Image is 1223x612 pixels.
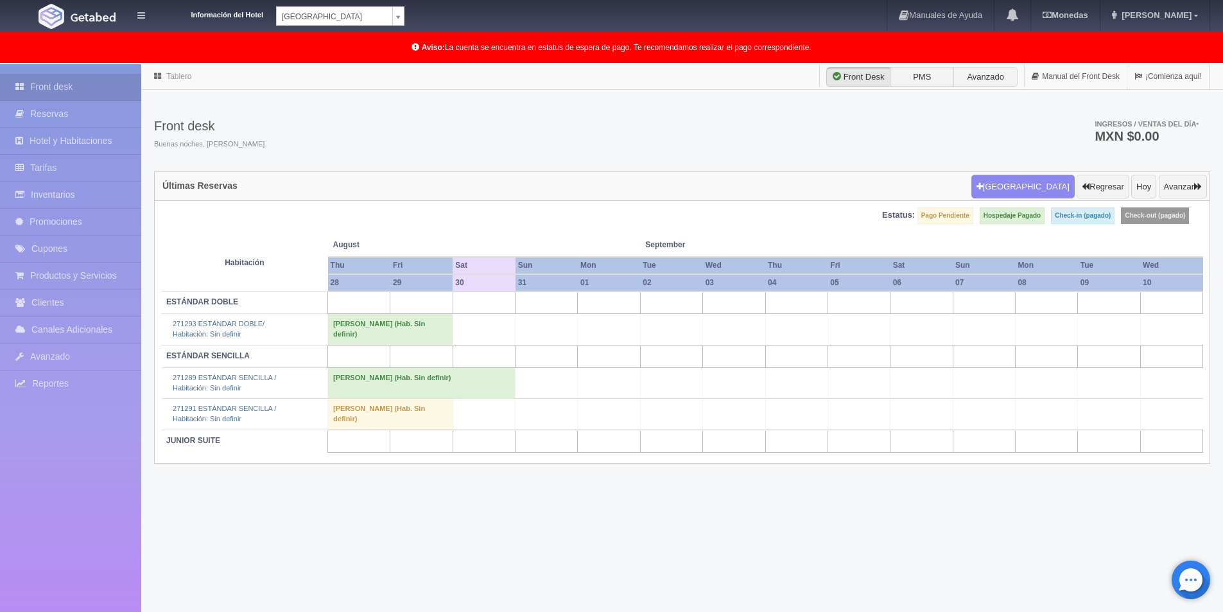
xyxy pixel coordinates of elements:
th: Sat [453,257,515,274]
span: Ingresos / Ventas del día [1095,120,1199,128]
th: 09 [1078,274,1140,292]
th: 03 [703,274,765,292]
label: Estatus: [882,209,915,222]
label: Check-in (pagado) [1051,207,1115,224]
th: Thu [328,257,390,274]
a: ¡Comienza aquí! [1127,64,1209,89]
button: Avanzar [1159,175,1207,199]
th: Tue [640,257,702,274]
th: Sun [953,257,1015,274]
th: Sun [516,257,578,274]
label: Avanzado [953,67,1018,87]
th: 31 [516,274,578,292]
span: August [333,240,448,250]
dt: Información del Hotel [160,6,263,21]
th: Mon [578,257,640,274]
th: Thu [765,257,828,274]
a: 271289 ESTÁNDAR SENCILLA /Habitación: Sin definir [173,374,276,392]
b: ESTÁNDAR DOBLE [166,297,238,306]
button: Hoy [1131,175,1156,199]
b: ESTÁNDAR SENCILLA [166,351,250,360]
img: Getabed [71,12,116,22]
th: 02 [640,274,702,292]
th: 29 [390,274,453,292]
button: [GEOGRAPHIC_DATA] [971,175,1075,199]
a: 271293 ESTÁNDAR DOBLE/Habitación: Sin definir [173,320,265,338]
b: Monedas [1043,10,1088,20]
th: Fri [828,257,890,274]
img: Getabed [39,4,64,29]
label: PMS [890,67,954,87]
a: 271291 ESTÁNDAR SENCILLA /Habitación: Sin definir [173,405,276,423]
th: Mon [1015,257,1077,274]
th: 10 [1140,274,1202,292]
h3: Front desk [154,119,266,133]
th: Tue [1078,257,1140,274]
th: 05 [828,274,890,292]
th: Sat [890,257,953,274]
th: 06 [890,274,953,292]
a: Manual del Front Desk [1025,64,1127,89]
th: 30 [453,274,515,292]
th: Wed [703,257,765,274]
th: 28 [328,274,390,292]
strong: Habitación [225,258,264,267]
label: Front Desk [826,67,890,87]
b: Aviso: [422,43,445,52]
button: Regresar [1077,175,1129,199]
td: [PERSON_NAME] (Hab. Sin definir) [328,367,516,398]
th: Fri [390,257,453,274]
span: Buenas noches, [PERSON_NAME]. [154,139,266,150]
th: 01 [578,274,640,292]
a: [GEOGRAPHIC_DATA] [276,6,404,26]
b: JUNIOR SUITE [166,436,220,445]
td: [PERSON_NAME] (Hab. Sin definir) [328,314,453,345]
span: September [645,240,760,250]
h4: Últimas Reservas [162,181,238,191]
h3: MXN $0.00 [1095,130,1199,143]
th: 08 [1015,274,1077,292]
a: Tablero [166,72,191,81]
th: 04 [765,274,828,292]
label: Check-out (pagado) [1121,207,1189,224]
span: [GEOGRAPHIC_DATA] [282,7,387,26]
span: [PERSON_NAME] [1118,10,1192,20]
td: [PERSON_NAME] (Hab. Sin definir) [328,399,453,430]
th: 07 [953,274,1015,292]
label: Hospedaje Pagado [980,207,1045,224]
th: Wed [1140,257,1202,274]
label: Pago Pendiente [917,207,973,224]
